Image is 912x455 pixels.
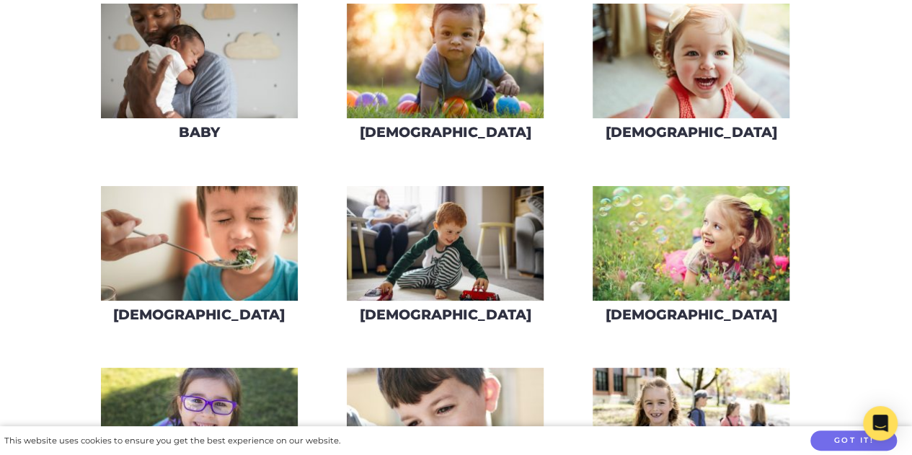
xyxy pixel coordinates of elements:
[360,306,531,323] h3: [DEMOGRAPHIC_DATA]
[346,3,544,151] a: [DEMOGRAPHIC_DATA]
[347,4,544,118] img: iStock-620709410-275x160.jpg
[347,186,544,301] img: iStock-626842222-275x160.jpg
[606,124,777,141] h3: [DEMOGRAPHIC_DATA]
[100,185,298,333] a: [DEMOGRAPHIC_DATA]
[101,4,298,118] img: AdobeStock_144860523-275x160.jpeg
[592,3,790,151] a: [DEMOGRAPHIC_DATA]
[606,306,777,323] h3: [DEMOGRAPHIC_DATA]
[101,186,298,301] img: AdobeStock_217987832-275x160.jpeg
[863,406,898,441] div: Open Intercom Messenger
[593,4,789,118] img: iStock-678589610_super-275x160.jpg
[810,430,897,451] button: Got it!
[592,185,790,333] a: [DEMOGRAPHIC_DATA]
[346,185,544,333] a: [DEMOGRAPHIC_DATA]
[179,124,220,141] h3: Baby
[360,124,531,141] h3: [DEMOGRAPHIC_DATA]
[113,306,285,323] h3: [DEMOGRAPHIC_DATA]
[593,186,789,301] img: AdobeStock_43690577-275x160.jpeg
[4,433,340,449] div: This website uses cookies to ensure you get the best experience on our website.
[100,3,298,151] a: Baby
